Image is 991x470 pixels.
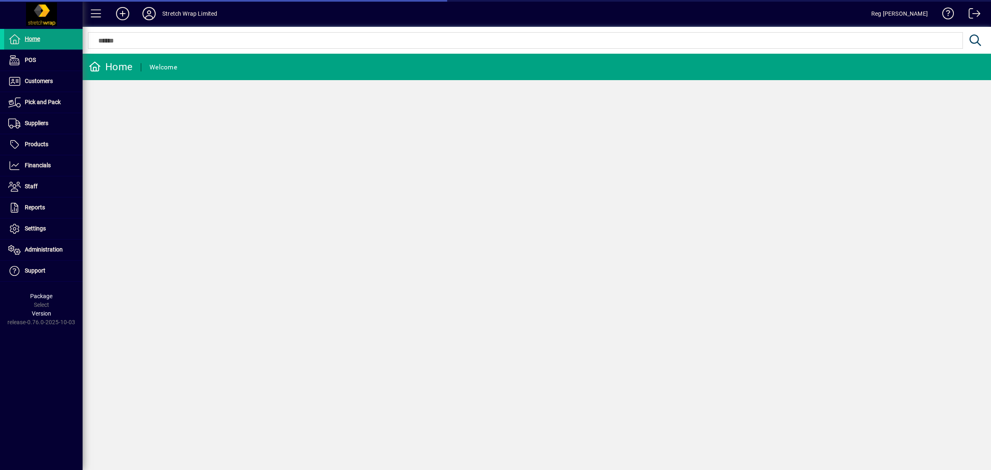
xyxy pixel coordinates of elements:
[4,218,83,239] a: Settings
[149,61,177,74] div: Welcome
[25,57,36,63] span: POS
[32,310,51,317] span: Version
[25,183,38,190] span: Staff
[25,78,53,84] span: Customers
[4,155,83,176] a: Financials
[30,293,52,299] span: Package
[936,2,954,28] a: Knowledge Base
[25,162,51,169] span: Financials
[4,50,83,71] a: POS
[871,7,928,20] div: Reg [PERSON_NAME]
[25,99,61,105] span: Pick and Pack
[4,240,83,260] a: Administration
[4,261,83,281] a: Support
[963,2,981,28] a: Logout
[109,6,136,21] button: Add
[162,7,218,20] div: Stretch Wrap Limited
[4,71,83,92] a: Customers
[25,246,63,253] span: Administration
[89,60,133,74] div: Home
[25,267,45,274] span: Support
[25,204,45,211] span: Reports
[4,176,83,197] a: Staff
[25,36,40,42] span: Home
[4,92,83,113] a: Pick and Pack
[25,225,46,232] span: Settings
[25,141,48,147] span: Products
[4,113,83,134] a: Suppliers
[4,197,83,218] a: Reports
[4,134,83,155] a: Products
[25,120,48,126] span: Suppliers
[136,6,162,21] button: Profile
